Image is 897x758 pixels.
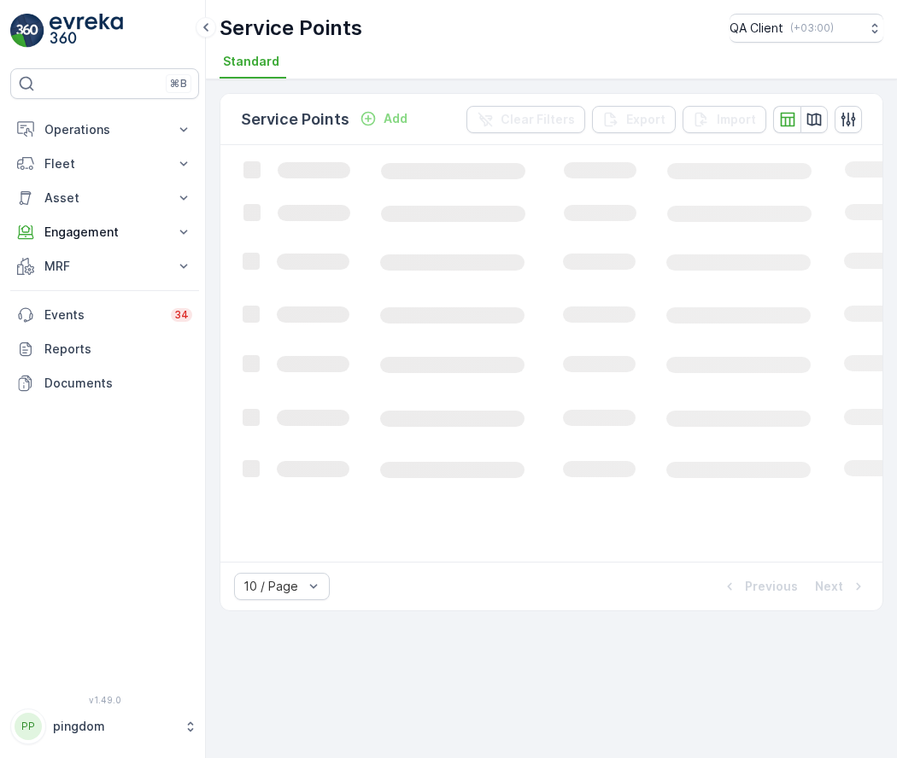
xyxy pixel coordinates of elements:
[10,332,199,366] a: Reports
[44,189,165,207] p: Asset
[170,77,187,90] p: ⌘B
[813,576,869,597] button: Next
[44,155,165,172] p: Fleet
[10,14,44,48] img: logo
[44,375,192,392] p: Documents
[626,111,665,128] p: Export
[44,224,165,241] p: Engagement
[10,215,199,249] button: Engagement
[44,121,165,138] p: Operations
[730,14,883,43] button: QA Client(+03:00)
[466,106,585,133] button: Clear Filters
[10,147,199,181] button: Fleet
[15,713,42,740] div: PP
[241,108,349,131] p: Service Points
[790,21,834,35] p: ( +03:00 )
[730,20,783,37] p: QA Client
[10,695,199,705] span: v 1.49.0
[53,718,175,735] p: pingdom
[174,308,189,322] p: 34
[353,108,414,129] button: Add
[10,113,199,147] button: Operations
[815,578,843,595] p: Next
[50,14,123,48] img: logo_light-DOdMpM7g.png
[223,53,279,70] span: Standard
[384,110,407,127] p: Add
[592,106,676,133] button: Export
[10,181,199,215] button: Asset
[44,306,161,324] p: Events
[683,106,766,133] button: Import
[10,298,199,332] a: Events34
[745,578,798,595] p: Previous
[501,111,575,128] p: Clear Filters
[44,258,165,275] p: MRF
[44,341,192,358] p: Reports
[10,708,199,744] button: PPpingdom
[220,15,362,42] p: Service Points
[10,249,199,283] button: MRF
[10,366,199,400] a: Documents
[717,111,756,128] p: Import
[719,576,800,597] button: Previous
